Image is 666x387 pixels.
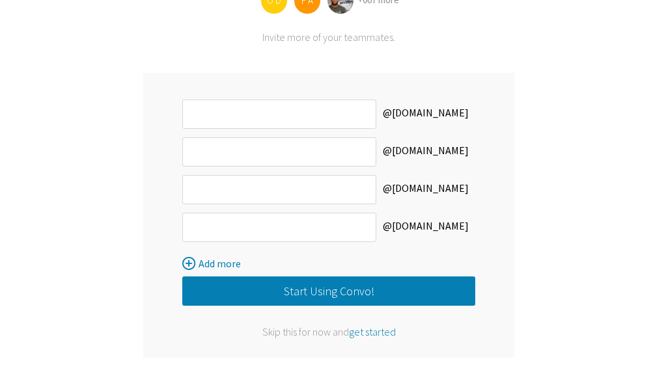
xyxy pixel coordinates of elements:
[376,137,475,167] label: @[DOMAIN_NAME]
[376,100,475,129] label: @[DOMAIN_NAME]
[376,175,475,204] label: @[DOMAIN_NAME]
[182,325,475,338] div: Skip this for now and
[349,325,396,338] span: get started
[376,213,475,242] label: @[DOMAIN_NAME]
[199,257,241,270] span: Add more
[143,31,514,44] div: Invite more of your teammates.
[182,276,475,306] button: Start Using Convo!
